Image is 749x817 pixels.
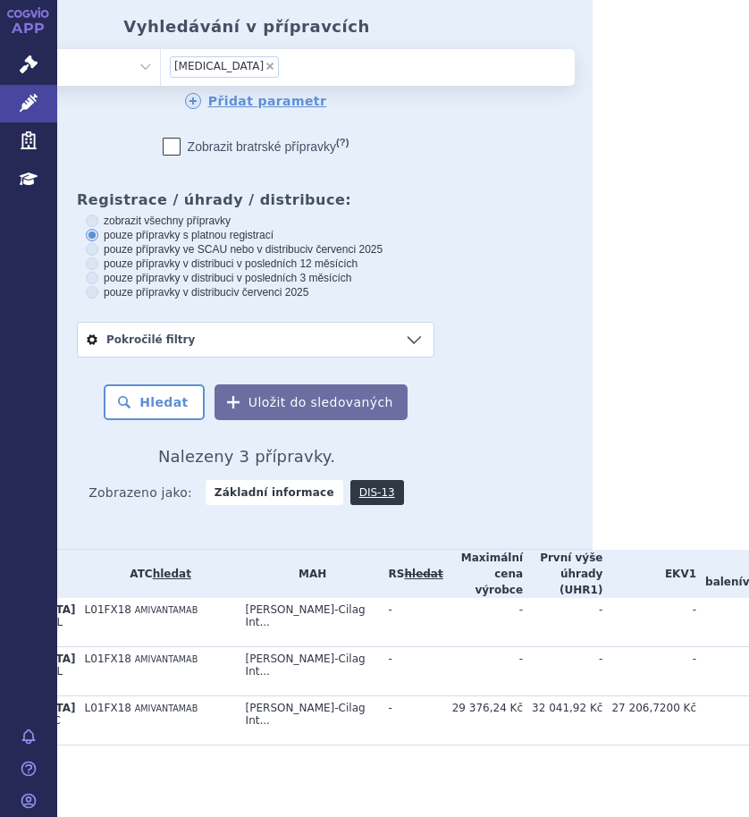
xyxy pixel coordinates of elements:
[237,550,380,598] th: MAH
[185,93,327,109] a: Přidat parametr
[380,550,443,598] th: RS
[77,191,434,208] h3: Registrace / úhrady / distribuce:
[153,568,191,580] a: hledat
[163,138,349,156] label: Zobrazit bratrské přípravky
[602,598,696,647] td: -
[215,384,408,420] button: Uložit do sledovaných
[233,286,308,299] span: v červenci 2025
[237,647,380,696] td: [PERSON_NAME]-Cilag Int...
[86,271,425,285] label: pouze přípravky v distribuci v posledních 3 měsících
[85,653,131,665] span: L01FX18
[307,243,383,256] span: v červenci 2025
[380,647,443,696] td: -
[135,703,198,713] span: AMIVANTAMAB
[443,696,523,745] td: 29 376,24 Kč
[237,598,380,647] td: [PERSON_NAME]-Cilag Int...
[523,598,602,647] td: -
[443,647,523,696] td: -
[104,384,205,420] button: Hledat
[602,647,696,696] td: -
[265,61,275,72] span: ×
[135,654,198,664] span: AMIVANTAMAB
[523,647,602,696] td: -
[85,603,131,616] span: L01FX18
[336,137,349,148] abbr: (?)
[380,696,443,745] td: -
[158,447,335,466] span: Nalezeny 3 přípravky.
[86,285,425,299] label: pouze přípravky v distribuci
[86,228,425,242] label: pouze přípravky s platnou registrací
[443,550,523,598] th: Maximální cena výrobce
[86,214,425,228] label: zobrazit všechny přípravky
[404,568,442,580] a: vyhledávání neobsahuje žádnou platnou referenční skupinu
[443,598,523,647] td: -
[380,598,443,647] td: -
[86,242,425,257] label: pouze přípravky ve SCAU nebo v distribuci
[602,696,696,745] td: 27 206,7200 Kč
[78,323,433,357] a: Pokročilé filtry
[237,696,380,745] td: [PERSON_NAME]-Cilag Int...
[404,568,442,580] del: hledat
[282,56,290,74] input: [MEDICAL_DATA]
[123,17,369,37] h2: Vyhledávání v přípravcích
[85,702,131,714] span: L01FX18
[602,550,696,598] th: EKV1
[174,60,264,72] span: [MEDICAL_DATA]
[88,480,192,505] span: Zobrazeno jako:
[350,480,404,505] a: DIS-13
[523,550,602,598] th: První výše úhrady (UHR1)
[135,605,198,615] span: AMIVANTAMAB
[76,550,237,598] th: ATC
[206,480,343,505] strong: Základní informace
[86,257,425,271] label: pouze přípravky v distribuci v posledních 12 měsících
[523,696,602,745] td: 32 041,92 Kč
